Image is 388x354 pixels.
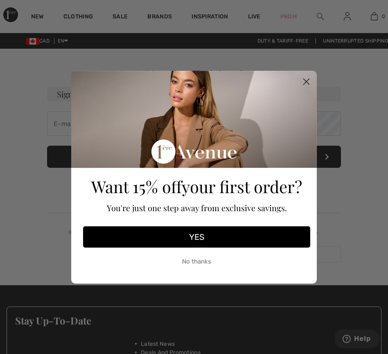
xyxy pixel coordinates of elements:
[83,226,310,248] button: YES
[83,252,310,272] button: No thanks
[299,74,314,89] button: Close dialog
[107,202,287,213] span: You're just one step away from exclusive savings.
[19,6,36,13] span: Help
[91,176,182,197] span: Want 15% off
[182,176,302,197] span: your first order?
